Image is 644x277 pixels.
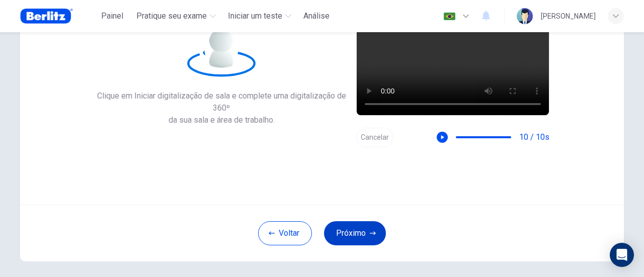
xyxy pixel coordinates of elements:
a: Berlitz Brasil logo [20,6,96,26]
span: Pratique seu exame [136,10,207,22]
img: Profile picture [517,8,533,24]
span: Iniciar um teste [228,10,282,22]
button: Análise [299,7,334,25]
div: [PERSON_NAME] [541,10,596,22]
button: Iniciar um teste [224,7,295,25]
button: Cancelar [356,128,393,147]
span: Clique em Iniciar digitalização de sala e complete uma digitalização de 360º [95,90,348,114]
span: da sua sala e área de trabalho. [95,114,348,126]
button: Próximo [324,221,386,245]
img: pt [443,13,456,20]
button: Pratique seu exame [132,7,220,25]
div: Você precisa de uma licença para acessar este conteúdo [299,7,334,25]
span: Painel [101,10,123,22]
div: Open Intercom Messenger [610,243,634,267]
button: Painel [96,7,128,25]
span: 10 / 10s [519,131,549,143]
img: Berlitz Brasil logo [20,6,73,26]
button: Voltar [258,221,312,245]
span: Análise [303,10,330,22]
